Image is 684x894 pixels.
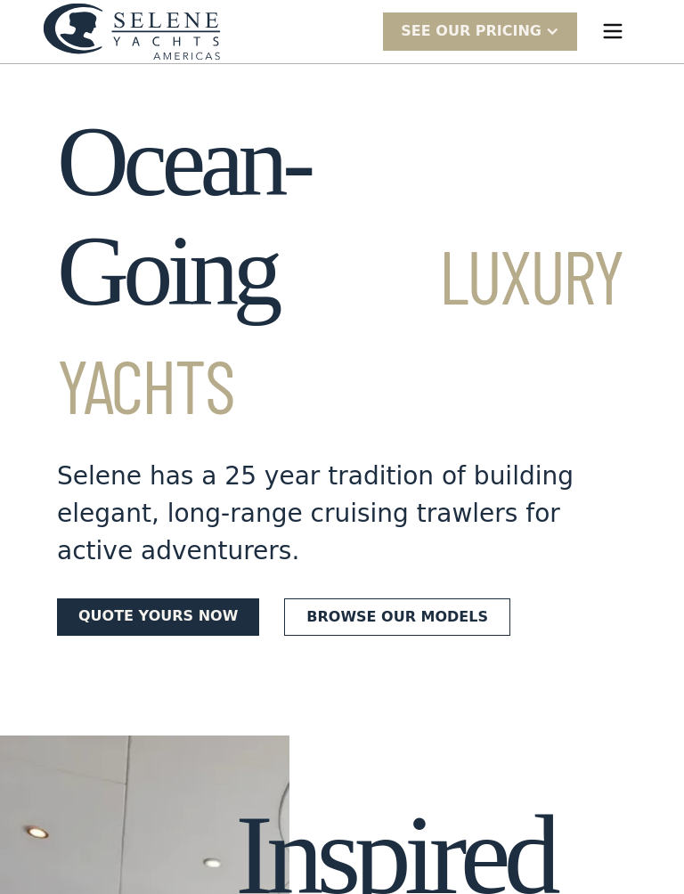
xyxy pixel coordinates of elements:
div: SEE Our Pricing [401,20,541,42]
a: home [43,3,221,61]
h1: Ocean-Going [57,107,627,436]
a: Browse our models [284,598,510,636]
div: SEE Our Pricing [383,12,577,51]
div: menu [584,3,641,60]
span: Luxury Yachts [57,230,623,429]
div: Selene has a 25 year tradition of building elegant, long-range cruising trawlers for active adven... [57,458,627,570]
a: Quote yours now [57,598,259,636]
img: logo [43,3,221,61]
